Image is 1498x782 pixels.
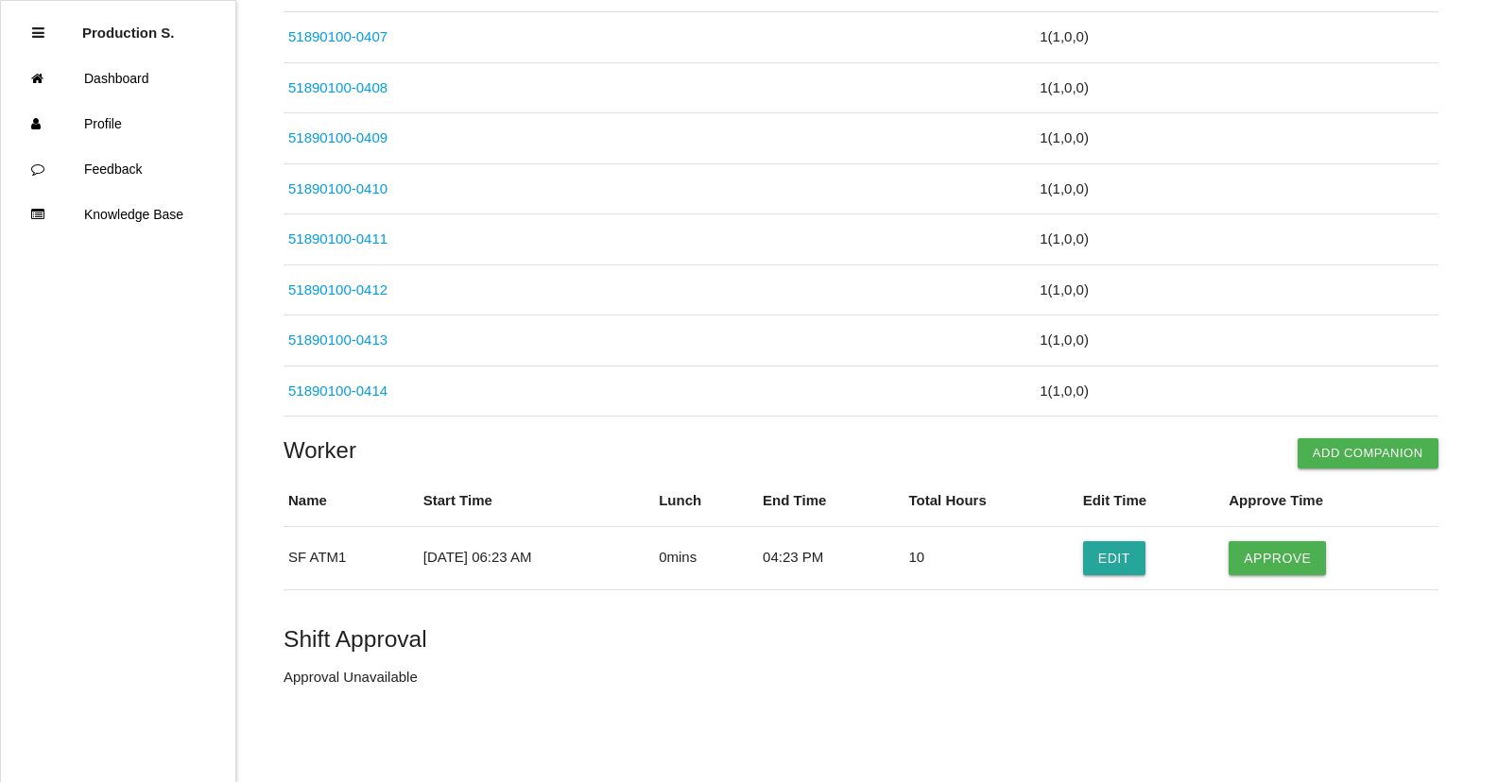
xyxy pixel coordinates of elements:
th: End Time [758,476,904,526]
td: 1 ( 1 , 0 , 0 ) [1035,365,1438,416]
td: SF ATM1 [284,526,419,589]
td: [DATE] 06:23 AM [419,526,654,589]
th: Total Hours [904,476,1078,526]
th: Name [284,476,419,526]
td: 1 ( 1 , 0 , 0 ) [1035,62,1438,113]
a: Feedback [1,146,235,192]
td: 1 ( 1 , 0 , 0 ) [1035,264,1438,315]
a: 51890100-0409 [288,129,387,145]
td: 1 ( 1 , 0 , 0 ) [1035,214,1438,265]
th: Edit Time [1078,476,1224,526]
a: 51890100-0414 [288,382,387,399]
button: Edit [1083,541,1145,575]
a: 51890100-0407 [288,28,387,44]
button: Approve [1229,541,1326,575]
a: Knowledge Base [1,192,235,237]
a: 51890100-0408 [288,79,387,95]
td: 1 ( 1 , 0 , 0 ) [1035,163,1438,214]
h4: Worker [284,438,1438,463]
div: Close [32,10,44,56]
td: 10 [904,526,1078,589]
a: Dashboard [1,56,235,101]
a: Profile [1,101,235,146]
td: 0 mins [654,526,758,589]
td: 1 ( 1 , 0 , 0 ) [1035,12,1438,63]
a: 51890100-0412 [288,281,387,297]
td: 1 ( 1 , 0 , 0 ) [1035,315,1438,366]
button: Add Companion [1298,438,1438,468]
td: 1 ( 1 , 0 , 0 ) [1035,113,1438,164]
th: Lunch [654,476,758,526]
h5: Shift Approval [284,626,1438,652]
td: 04:23 PM [758,526,904,589]
p: Production Shifts [82,10,175,41]
th: Approve Time [1224,476,1438,526]
p: Approval Unavailable [284,667,1438,688]
a: 51890100-0411 [288,230,387,246]
th: Start Time [419,476,654,526]
a: 51890100-0413 [288,331,387,348]
a: 51890100-0410 [288,180,387,196]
